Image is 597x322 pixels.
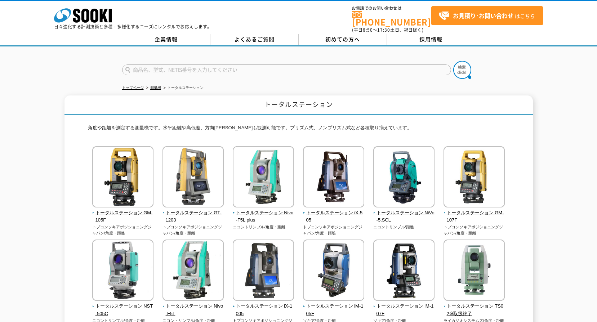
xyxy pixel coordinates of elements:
[438,10,535,21] span: はこちら
[363,27,373,33] span: 8:50
[303,240,364,303] img: トータルステーション iM-105F
[444,296,505,318] a: トータルステーション TS02※取扱終了
[162,224,224,236] p: トプコンソキアポジショニングジャパン/角度・距離
[387,34,475,45] a: 採用情報
[303,303,365,318] span: トータルステーション iM-105F
[352,11,431,26] a: [PHONE_NUMBER]
[150,86,161,90] a: 測量機
[54,24,212,29] p: 日々進化する計測技術と多種・多様化するニーズにレンタルでお応えします。
[162,84,204,92] li: トータルステーション
[373,202,435,224] a: トータルステーション NiVo-5.SCL
[453,61,471,79] img: btn_search.png
[92,224,154,236] p: トプコンソキアポジショニングジャパン/角度・距離
[352,6,431,10] span: お電話でのお問い合わせは
[444,202,505,224] a: トータルステーション GM-107F
[92,202,154,224] a: トータルステーション GM-105F
[162,146,224,209] img: トータルステーション GT-1203
[88,124,509,135] p: 角度や距離を測定する測量機です。水平距離や高低差、方向[PERSON_NAME]も観測可能です。プリズム式、ノンプリズム式など各種取り揃えています。
[303,296,365,318] a: トータルステーション iM-105F
[233,224,294,230] p: ニコントリンブル/角度・距離
[352,27,423,33] span: (平日 ～ 土日、祝日除く)
[431,6,543,25] a: お見積り･お問い合わせはこちら
[373,224,435,230] p: ニコントリンブル/距離
[92,240,153,303] img: トータルステーション NST-505C
[303,209,365,224] span: トータルステーション iX-505
[373,303,435,318] span: トータルステーション iM-107F
[373,240,435,303] img: トータルステーション iM-107F
[233,202,294,224] a: トータルステーション Nivo-F5L plus
[233,296,294,318] a: トータルステーション iX-1005
[299,34,387,45] a: 初めての方へ
[233,146,294,209] img: トータルステーション Nivo-F5L plus
[162,240,224,303] img: トータルステーション Nivo-F5L
[233,240,294,303] img: トータルステーション iX-1005
[122,34,210,45] a: 企業情報
[162,209,224,224] span: トータルステーション GT-1203
[444,209,505,224] span: トータルステーション GM-107F
[373,296,435,318] a: トータルステーション iM-107F
[162,202,224,224] a: トータルステーション GT-1203
[444,240,505,303] img: トータルステーション TS02※取扱終了
[303,146,364,209] img: トータルステーション iX-505
[233,303,294,318] span: トータルステーション iX-1005
[64,95,533,115] h1: トータルステーション
[92,303,154,318] span: トータルステーション NST-505C
[444,224,505,236] p: トプコンソキアポジショニングジャパン/角度・距離
[92,146,153,209] img: トータルステーション GM-105F
[303,202,365,224] a: トータルステーション iX-505
[303,224,365,236] p: トプコンソキアポジショニングジャパン/角度・距離
[122,64,451,75] input: 商品名、型式、NETIS番号を入力してください
[373,146,435,209] img: トータルステーション NiVo-5.SCL
[122,86,144,90] a: トップページ
[92,296,154,318] a: トータルステーション NST-505C
[377,27,390,33] span: 17:30
[453,11,513,20] strong: お見積り･お問い合わせ
[233,209,294,224] span: トータルステーション Nivo-F5L plus
[92,209,154,224] span: トータルステーション GM-105F
[373,209,435,224] span: トータルステーション NiVo-5.SCL
[210,34,299,45] a: よくあるご質問
[162,303,224,318] span: トータルステーション Nivo-F5L
[325,35,360,43] span: 初めての方へ
[444,303,505,318] span: トータルステーション TS02※取扱終了
[162,296,224,318] a: トータルステーション Nivo-F5L
[444,146,505,209] img: トータルステーション GM-107F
